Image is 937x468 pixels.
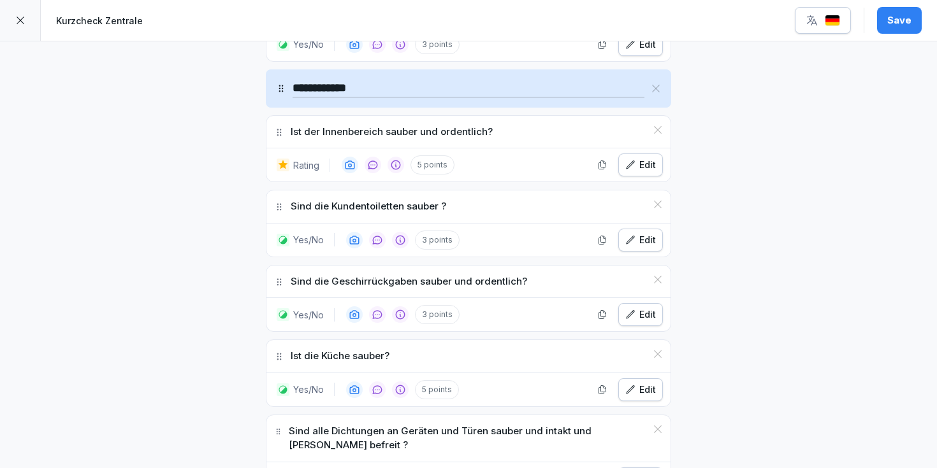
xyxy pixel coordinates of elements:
button: Edit [618,303,663,326]
div: Save [887,13,912,27]
p: 5 points [410,155,454,174]
p: Ist der Innenbereich sauber und ordentlich? [291,125,493,139]
p: Kurzcheck Zentrale [56,14,143,27]
p: Sind die Geschirrückgaben sauber und ordentlich? [291,274,527,289]
button: Save [877,7,922,34]
div: Edit [625,308,656,322]
p: Sind die Kundentoiletten sauber ? [291,199,446,214]
div: Edit [625,233,656,247]
p: 3 points [415,35,460,54]
p: 5 points [415,380,459,399]
p: Yes/No [293,233,324,246]
p: 3 points [415,305,460,324]
p: Yes/No [293,38,324,51]
button: Edit [618,378,663,401]
button: Edit [618,153,663,176]
button: Edit [618,229,663,252]
p: Yes/No [293,308,324,322]
div: Edit [625,38,656,52]
img: de.svg [825,15,840,27]
div: Edit [625,383,656,397]
p: 3 points [415,230,460,250]
p: Ist die Küche sauber? [291,349,389,364]
button: Edit [618,33,663,56]
div: Edit [625,158,656,172]
p: Sind alle Dichtungen an Geräten und Türen sauber und intakt und [PERSON_NAME] befreit ? [289,424,646,453]
p: Rating [293,159,319,172]
p: Yes/No [293,383,324,396]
